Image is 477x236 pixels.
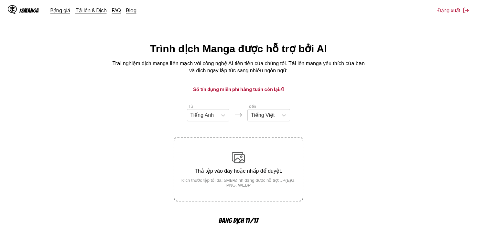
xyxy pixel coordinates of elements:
[75,7,107,14] a: Tải lên & Dịch
[438,7,469,14] button: Đăng xuất
[188,104,193,109] label: Từ
[463,7,469,14] img: Sign out
[249,104,256,109] label: Đến
[150,43,327,55] h1: Trình dịch Manga được hỗ trợ bởi AI
[19,7,39,14] div: IsManga
[174,217,303,224] p: Đang dịch 11/17
[126,7,136,14] a: Blog
[112,7,121,14] a: FAQ
[16,85,461,93] h3: Số tín dụng miễn phí hàng tuần còn lại:
[8,5,17,14] img: IsManga Logo
[234,111,242,119] img: Languages icon
[109,60,368,75] p: Trải nghiệm dịch manga liền mạch với công nghệ AI tiên tiến của chúng tôi. Tải lên manga yêu thíc...
[174,168,302,174] p: Thả tệp vào đây hoặc nhấp để duyệt.
[280,86,284,92] span: 4
[8,5,50,15] a: IsManga LogoIsManga
[50,7,70,14] a: Bảng giá
[174,178,302,188] small: Kích thước tệp tối đa: 5MB • Định dạng được hỗ trợ: JP(E)G, PNG, WEBP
